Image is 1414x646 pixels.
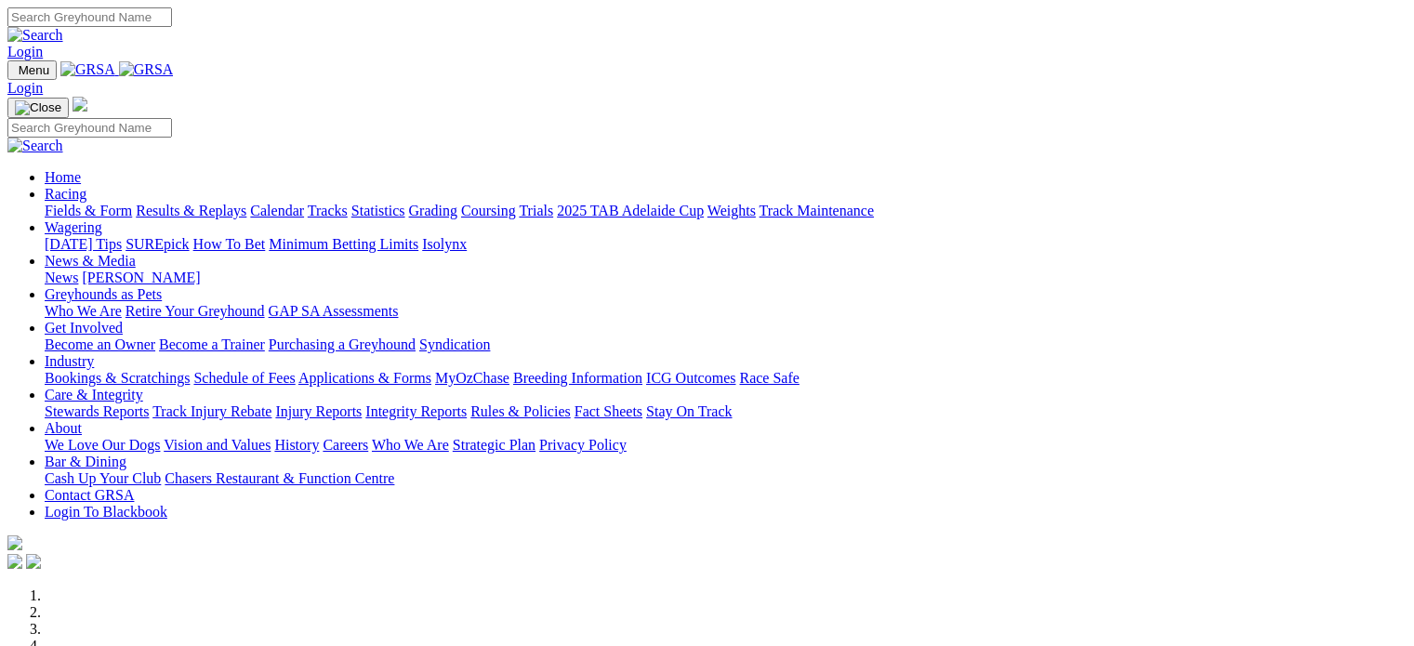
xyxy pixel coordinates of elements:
a: Login [7,44,43,59]
button: Toggle navigation [7,98,69,118]
a: Bar & Dining [45,454,126,469]
a: Careers [323,437,368,453]
a: News & Media [45,253,136,269]
a: Get Involved [45,320,123,336]
a: Home [45,169,81,185]
input: Search [7,118,172,138]
img: logo-grsa-white.png [7,535,22,550]
a: Bookings & Scratchings [45,370,190,386]
img: facebook.svg [7,554,22,569]
a: Syndication [419,336,490,352]
a: [PERSON_NAME] [82,270,200,285]
a: ICG Outcomes [646,370,735,386]
a: Grading [409,203,457,218]
a: Calendar [250,203,304,218]
img: GRSA [60,61,115,78]
a: SUREpick [126,236,189,252]
a: Isolynx [422,236,467,252]
img: logo-grsa-white.png [73,97,87,112]
a: Login [7,80,43,96]
a: Industry [45,353,94,369]
a: Become an Owner [45,336,155,352]
a: MyOzChase [435,370,509,386]
div: Get Involved [45,336,1407,353]
a: Care & Integrity [45,387,143,402]
a: Injury Reports [275,403,362,419]
div: News & Media [45,270,1407,286]
span: Menu [19,63,49,77]
a: Privacy Policy [539,437,627,453]
a: [DATE] Tips [45,236,122,252]
a: Wagering [45,219,102,235]
a: Schedule of Fees [193,370,295,386]
a: Rules & Policies [470,403,571,419]
a: Chasers Restaurant & Function Centre [165,470,394,486]
div: Bar & Dining [45,470,1407,487]
a: How To Bet [193,236,266,252]
a: Fields & Form [45,203,132,218]
a: 2025 TAB Adelaide Cup [557,203,704,218]
a: Become a Trainer [159,336,265,352]
a: Fact Sheets [575,403,642,419]
img: Search [7,138,63,154]
a: Track Injury Rebate [152,403,271,419]
a: Stay On Track [646,403,732,419]
div: Wagering [45,236,1407,253]
a: Results & Replays [136,203,246,218]
a: GAP SA Assessments [269,303,399,319]
button: Toggle navigation [7,60,57,80]
a: Who We Are [45,303,122,319]
input: Search [7,7,172,27]
a: Greyhounds as Pets [45,286,162,302]
div: Industry [45,370,1407,387]
a: Integrity Reports [365,403,467,419]
a: Trials [519,203,553,218]
a: Who We Are [372,437,449,453]
div: Racing [45,203,1407,219]
a: History [274,437,319,453]
a: Retire Your Greyhound [126,303,265,319]
a: Track Maintenance [760,203,874,218]
a: Coursing [461,203,516,218]
img: GRSA [119,61,174,78]
a: News [45,270,78,285]
a: Vision and Values [164,437,271,453]
a: Racing [45,186,86,202]
a: Race Safe [739,370,799,386]
a: Breeding Information [513,370,642,386]
a: Statistics [351,203,405,218]
div: Greyhounds as Pets [45,303,1407,320]
a: Stewards Reports [45,403,149,419]
img: Close [15,100,61,115]
a: Login To Blackbook [45,504,167,520]
a: Tracks [308,203,348,218]
a: Weights [707,203,756,218]
a: Purchasing a Greyhound [269,336,416,352]
img: Search [7,27,63,44]
a: Minimum Betting Limits [269,236,418,252]
a: Contact GRSA [45,487,134,503]
a: Cash Up Your Club [45,470,161,486]
a: Applications & Forms [298,370,431,386]
a: About [45,420,82,436]
div: About [45,437,1407,454]
img: twitter.svg [26,554,41,569]
a: Strategic Plan [453,437,535,453]
div: Care & Integrity [45,403,1407,420]
a: We Love Our Dogs [45,437,160,453]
